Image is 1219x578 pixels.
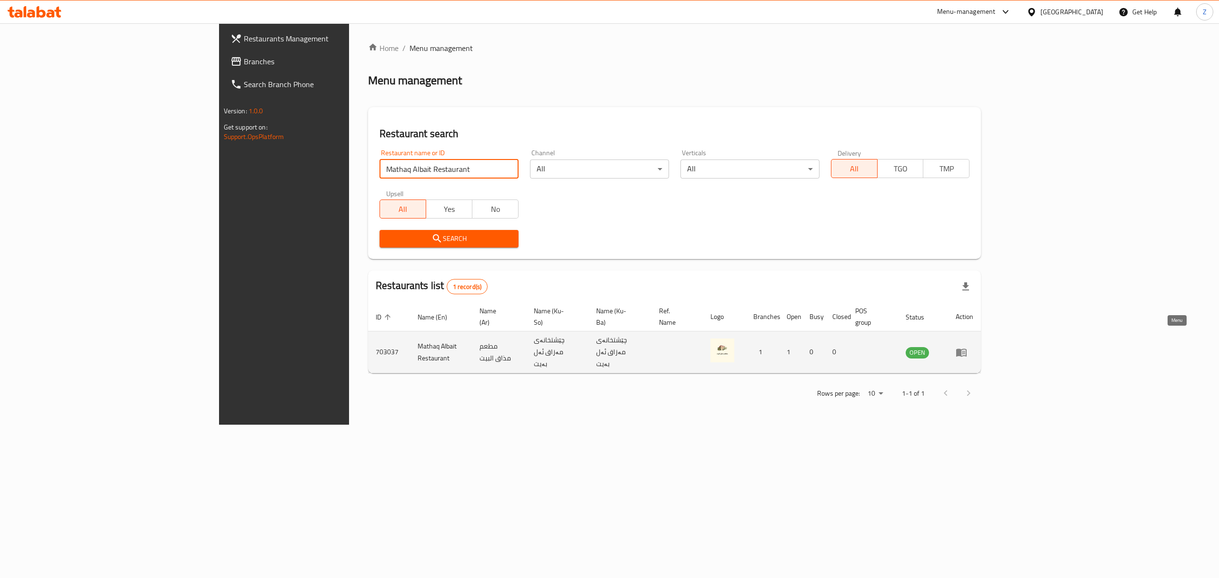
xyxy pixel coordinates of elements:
[480,305,515,328] span: Name (Ar)
[825,302,848,331] th: Closed
[376,279,488,294] h2: Restaurants list
[244,56,415,67] span: Branches
[426,199,472,219] button: Yes
[223,73,423,96] a: Search Branch Phone
[1203,7,1207,17] span: Z
[746,331,779,373] td: 1
[864,387,887,401] div: Rows per page:
[881,162,920,176] span: TGO
[447,279,488,294] div: Total records count
[530,159,669,179] div: All
[476,202,515,216] span: No
[825,331,848,373] td: 0
[746,302,779,331] th: Branches
[223,27,423,50] a: Restaurants Management
[368,42,981,54] nav: breadcrumb
[838,149,861,156] label: Delivery
[376,311,394,323] span: ID
[589,331,651,373] td: چێشتخانەی مەزاق ئەل بەیت
[410,331,472,373] td: Mathaq Albait Restaurant
[906,347,929,359] div: OPEN
[368,302,981,373] table: enhanced table
[224,121,268,133] span: Get support on:
[224,105,247,117] span: Version:
[249,105,263,117] span: 1.0.0
[659,305,691,328] span: Ref. Name
[384,202,422,216] span: All
[596,305,639,328] span: Name (Ku-Ba)
[954,275,977,298] div: Export file
[831,159,878,178] button: All
[472,331,526,373] td: مطعم مذاق البيت
[902,388,925,399] p: 1-1 of 1
[835,162,874,176] span: All
[802,331,825,373] td: 0
[380,127,969,141] h2: Restaurant search
[410,42,473,54] span: Menu management
[779,331,802,373] td: 1
[703,302,746,331] th: Logo
[680,159,819,179] div: All
[1040,7,1103,17] div: [GEOGRAPHIC_DATA]
[927,162,966,176] span: TMP
[779,302,802,331] th: Open
[817,388,860,399] p: Rows per page:
[430,202,469,216] span: Yes
[855,305,887,328] span: POS group
[802,302,825,331] th: Busy
[906,347,929,358] span: OPEN
[224,130,284,143] a: Support.OpsPlatform
[526,331,589,373] td: چێشتخانەی مەزاق ئەل بەیت
[906,311,937,323] span: Status
[447,282,488,291] span: 1 record(s)
[387,233,511,245] span: Search
[710,339,734,362] img: Mathaq Albait Restaurant
[380,159,519,179] input: Search for restaurant name or ID..
[923,159,969,178] button: TMP
[380,199,426,219] button: All
[380,230,519,248] button: Search
[418,311,460,323] span: Name (En)
[244,33,415,44] span: Restaurants Management
[244,79,415,90] span: Search Branch Phone
[948,302,981,331] th: Action
[877,159,924,178] button: TGO
[472,199,519,219] button: No
[937,6,996,18] div: Menu-management
[223,50,423,73] a: Branches
[534,305,577,328] span: Name (Ku-So)
[386,190,404,197] label: Upsell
